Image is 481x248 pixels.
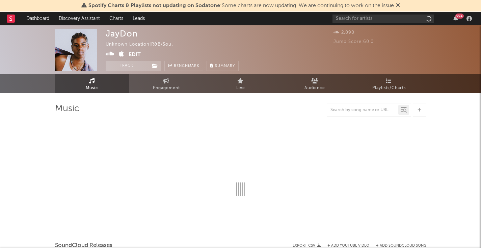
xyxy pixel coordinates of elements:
[369,244,426,248] button: + Add SoundCloud Song
[215,64,235,68] span: Summary
[333,30,354,35] span: 2,090
[278,74,352,93] a: Audience
[207,61,239,71] button: Summary
[236,84,245,92] span: Live
[106,41,181,49] div: Unknown Location | R&B/Soul
[55,74,129,93] a: Music
[88,3,394,8] span: : Some charts are now updating. We are continuing to work on the issue
[129,50,141,59] button: Edit
[321,244,369,248] div: + Add YouTube Video
[88,3,220,8] span: Spotify Charts & Playlists not updating on Sodatone
[453,16,458,21] button: 99+
[86,84,98,92] span: Music
[376,244,426,248] button: + Add SoundCloud Song
[22,12,54,25] a: Dashboard
[153,84,180,92] span: Engagement
[128,12,150,25] a: Leads
[333,40,374,44] span: Jump Score: 60.0
[396,3,400,8] span: Dismiss
[106,29,138,39] div: JayDon
[327,107,398,113] input: Search by song name or URL
[332,15,434,23] input: Search for artists
[174,62,199,70] span: Benchmark
[105,12,128,25] a: Charts
[293,244,321,248] button: Export CSV
[54,12,105,25] a: Discovery Assistant
[352,74,426,93] a: Playlists/Charts
[164,61,203,71] a: Benchmark
[129,74,204,93] a: Engagement
[204,74,278,93] a: Live
[106,61,148,71] button: Track
[327,244,369,248] button: + Add YouTube Video
[372,84,406,92] span: Playlists/Charts
[304,84,325,92] span: Audience
[455,14,464,19] div: 99 +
